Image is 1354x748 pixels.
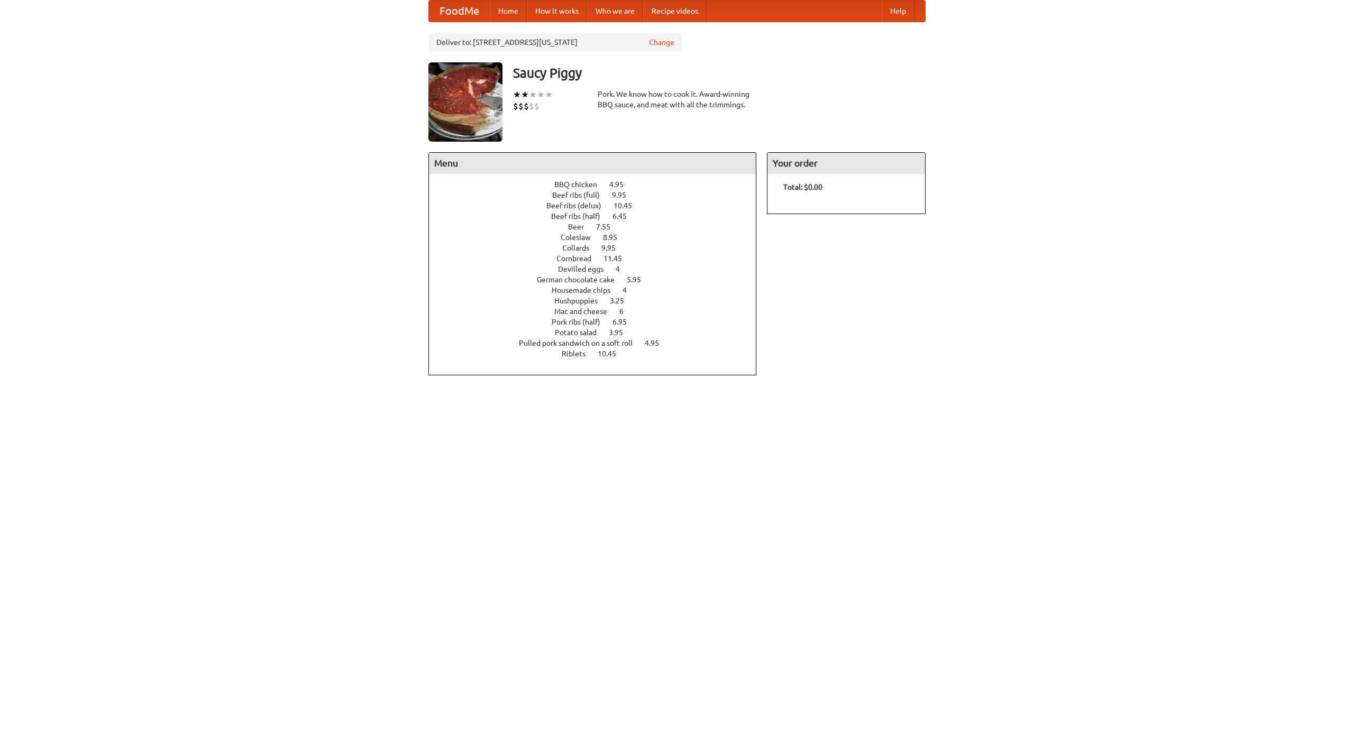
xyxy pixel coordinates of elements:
span: Potato salad [555,328,607,337]
a: Collards 9.95 [562,244,635,252]
li: ★ [529,89,537,100]
span: 6 [619,307,634,316]
h4: Menu [429,153,756,174]
span: 9.95 [612,191,637,199]
span: Pork ribs (half) [552,318,611,326]
a: Mac and cheese 6 [554,307,643,316]
a: How it works [527,1,587,22]
b: Total: $0.00 [783,183,822,191]
h4: Your order [767,153,925,174]
a: Coleslaw 8.95 [561,233,637,242]
a: Recipe videos [643,1,707,22]
img: angular.jpg [428,62,502,142]
span: Riblets [562,349,596,358]
a: Pork ribs (half) 6.95 [552,318,646,326]
span: Devilled eggs [558,265,614,273]
span: 10.45 [598,349,627,358]
span: Housemade chips [552,286,621,294]
a: Beer 7.55 [568,223,630,231]
span: 11.45 [603,254,633,263]
h3: Saucy Piggy [513,62,926,84]
a: Beef ribs (full) 9.95 [552,191,646,199]
li: $ [534,100,539,112]
li: ★ [545,89,553,100]
span: 4 [623,286,637,294]
span: Coleslaw [561,233,601,242]
span: Collards [562,244,600,252]
li: ★ [537,89,545,100]
span: 10.45 [614,201,643,210]
a: Devilled eggs 4 [558,265,639,273]
span: 3.25 [610,297,635,305]
a: Cornbread 11.45 [556,254,642,263]
span: 8.95 [603,233,628,242]
span: Beef ribs (delux) [546,201,612,210]
a: Beef ribs (delux) 10.45 [546,201,652,210]
li: $ [518,100,524,112]
a: FoodMe [429,1,490,22]
span: 6.95 [612,318,637,326]
div: Deliver to: [STREET_ADDRESS][US_STATE] [428,33,682,52]
span: Pulled pork sandwich on a soft roll [519,339,643,347]
a: Change [649,37,674,48]
a: BBQ chicken 4.95 [554,180,643,189]
li: ★ [521,89,529,100]
span: 7.55 [596,223,621,231]
a: Who we are [587,1,643,22]
span: 4.95 [645,339,670,347]
a: German chocolate cake 5.95 [537,275,661,284]
span: Beef ribs (half) [551,212,611,220]
li: ★ [513,89,521,100]
a: Riblets 10.45 [562,349,636,358]
li: $ [524,100,529,112]
span: 4.95 [609,180,634,189]
span: 9.95 [601,244,626,252]
span: 6.45 [612,212,637,220]
li: $ [529,100,534,112]
span: 5.95 [627,275,652,284]
a: Potato salad 3.95 [555,328,643,337]
a: Beef ribs (half) 6.45 [551,212,646,220]
span: Beef ribs (full) [552,191,610,199]
span: Cornbread [556,254,602,263]
span: Hushpuppies [554,297,608,305]
a: Home [490,1,527,22]
span: German chocolate cake [537,275,625,284]
a: Help [882,1,914,22]
div: Pork. We know how to cook it. Award-winning BBQ sauce, and meat with all the trimmings. [598,89,756,110]
span: 3.95 [609,328,634,337]
li: $ [513,100,518,112]
span: BBQ chicken [554,180,608,189]
span: Beer [568,223,594,231]
a: Hushpuppies 3.25 [554,297,644,305]
a: Pulled pork sandwich on a soft roll 4.95 [519,339,679,347]
span: Mac and cheese [554,307,618,316]
span: 4 [616,265,630,273]
a: Housemade chips 4 [552,286,646,294]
